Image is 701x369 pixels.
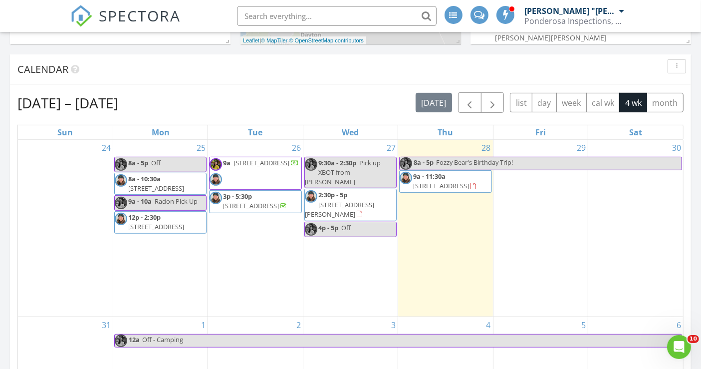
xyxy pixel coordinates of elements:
[99,5,181,26] span: SPECTORA
[385,140,398,156] a: Go to August 27, 2025
[243,37,259,43] a: Leaflet
[55,125,75,139] a: Sunday
[318,158,356,167] span: 9:30a - 2:30p
[128,158,148,167] span: 8a - 5p
[305,158,381,186] span: Pick up XBOT from [PERSON_NAME]
[128,222,184,231] span: [STREET_ADDRESS]
[114,173,207,195] a: 8a - 10:30a [STREET_ADDRESS]
[261,37,288,43] a: © MapTiler
[18,140,113,317] td: Go to August 24, 2025
[237,6,437,26] input: Search everything...
[575,140,588,156] a: Go to August 29, 2025
[303,140,398,317] td: Go to August 27, 2025
[209,190,301,213] a: 3p - 5:30p [STREET_ADDRESS]
[480,140,493,156] a: Go to August 28, 2025
[223,192,252,201] span: 3p - 5:30p
[115,197,127,209] img: fullsizerender_1.jpeg
[208,140,303,317] td: Go to August 26, 2025
[436,125,455,139] a: Thursday
[318,223,338,232] span: 4p - 5p
[199,317,208,333] a: Go to September 1, 2025
[305,223,317,236] img: fullsizerender_1.jpeg
[688,335,699,343] span: 10
[416,93,452,112] button: [DATE]
[579,317,588,333] a: Go to September 5, 2025
[210,173,222,186] img: my_mug.jpg
[289,37,364,43] a: © OpenStreetMap contributors
[113,140,208,317] td: Go to August 25, 2025
[525,16,625,26] div: Ponderosa Inspections, LLC
[340,125,361,139] a: Wednesday
[70,13,181,34] a: SPECTORA
[294,317,303,333] a: Go to September 2, 2025
[525,6,617,16] div: [PERSON_NAME] "[PERSON_NAME]" [PERSON_NAME]
[458,92,481,113] button: Previous
[551,33,607,42] span: [PERSON_NAME]
[234,158,289,167] span: [STREET_ADDRESS]
[223,201,279,210] span: [STREET_ADDRESS]
[398,140,493,317] td: Go to August 28, 2025
[304,189,397,221] a: 2:30p - 5p [STREET_ADDRESS][PERSON_NAME]
[17,62,68,76] span: Calendar
[481,92,504,113] button: Next
[495,22,615,42] span: [PERSON_NAME] "[PERSON_NAME]" [PERSON_NAME]
[586,93,620,112] button: cal wk
[667,335,691,359] iframe: Intercom live chat
[115,158,127,171] img: fullsizerender_1.jpeg
[400,157,412,170] img: fullsizerender_1.jpeg
[510,93,532,112] button: list
[413,172,478,190] a: 9a - 11:30a [STREET_ADDRESS]
[151,158,161,167] span: Off
[627,125,644,139] a: Saturday
[670,140,683,156] a: Go to August 30, 2025
[128,197,152,206] span: 9a - 10a
[155,197,198,206] span: Radon Pick Up
[588,140,683,317] td: Go to August 30, 2025
[400,172,412,184] img: my_mug.jpg
[290,140,303,156] a: Go to August 26, 2025
[413,172,446,181] span: 9a - 11:30a
[223,192,288,210] a: 3p - 5:30p [STREET_ADDRESS]
[305,158,317,171] img: fullsizerender_1.jpeg
[223,158,231,167] span: 9a
[556,93,587,112] button: week
[436,158,513,167] span: Fozzy Bear's Birthday Trip!
[128,213,186,231] a: 12p - 2:30p [STREET_ADDRESS]
[210,158,222,171] img: fullsizerender_1.jpeg
[532,93,557,112] button: day
[413,157,434,170] span: 8a - 5p
[318,190,347,199] span: 2:30p - 5p
[114,211,207,233] a: 12p - 2:30p [STREET_ADDRESS]
[142,335,183,344] span: Off - Camping
[100,140,113,156] a: Go to August 24, 2025
[128,174,161,183] span: 8a - 10:30a
[210,192,222,204] img: my_mug.jpg
[195,140,208,156] a: Go to August 25, 2025
[70,5,92,27] img: The Best Home Inspection Software - Spectora
[647,93,684,112] button: month
[150,125,172,139] a: Monday
[209,157,301,190] a: 9a [STREET_ADDRESS]
[240,36,366,45] div: |
[115,335,127,347] img: fullsizerender_1.jpeg
[128,335,140,347] span: 12a
[533,125,548,139] a: Friday
[128,184,184,193] span: [STREET_ADDRESS]
[17,93,118,113] h2: [DATE] – [DATE]
[128,213,161,222] span: 12p - 2:30p
[115,213,127,225] img: my_mug.jpg
[100,317,113,333] a: Go to August 31, 2025
[399,170,491,193] a: 9a - 11:30a [STREET_ADDRESS]
[115,174,127,187] img: my_mug.jpg
[413,181,469,190] span: [STREET_ADDRESS]
[128,174,186,193] a: 8a - 10:30a [STREET_ADDRESS]
[341,223,351,232] span: Off
[246,125,265,139] a: Tuesday
[484,317,493,333] a: Go to September 4, 2025
[223,158,299,167] a: 9a [STREET_ADDRESS]
[305,190,317,203] img: my_mug.jpg
[389,317,398,333] a: Go to September 3, 2025
[619,93,647,112] button: 4 wk
[305,190,374,218] a: 2:30p - 5p [STREET_ADDRESS][PERSON_NAME]
[675,317,683,333] a: Go to September 6, 2025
